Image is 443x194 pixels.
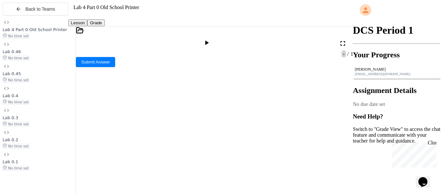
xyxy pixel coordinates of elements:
[355,72,438,76] div: [EMAIL_ADDRESS][DOMAIN_NAME]
[3,144,29,149] span: No time set
[74,5,139,10] span: Lab 4 Part 0 Old School Printer
[3,27,67,32] span: Lab 4 Part 0 Old School Printer
[87,19,104,26] button: Grade
[353,113,440,120] h3: Need Help?
[3,122,29,127] span: No time set
[3,137,18,142] span: Lab 0.2
[353,24,440,36] h1: DCS Period 1
[3,78,29,83] span: No time set
[389,140,437,167] iframe: chat widget
[81,60,110,64] span: Submit Answer
[25,6,55,12] span: Back to Teams
[416,168,437,188] iframe: chat widget
[353,86,440,95] h2: Assignment Details
[349,51,353,57] span: 1
[76,57,115,67] button: Submit Answer
[3,93,18,98] span: Lab 0.4
[3,49,21,54] span: Lab 0.46
[353,3,440,17] div: My Account
[353,126,440,144] p: Switch to "Grade View" to access the chat feature and communicate with your teacher for help and ...
[353,51,440,59] h2: Your Progress
[3,34,29,39] span: No time set
[3,166,29,171] span: No time set
[3,3,45,41] div: Chat with us now!Close
[355,67,438,72] div: [PERSON_NAME]
[3,100,29,105] span: No time set
[3,3,68,16] button: Back to Teams
[347,51,349,57] span: /
[3,71,21,76] span: Lab 0.45
[341,51,346,57] span: -
[68,19,88,26] button: Lesson
[3,56,29,61] span: No time set
[353,101,440,107] div: No due date set
[3,115,18,120] span: Lab 0.3
[3,159,18,164] span: Lab 0.1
